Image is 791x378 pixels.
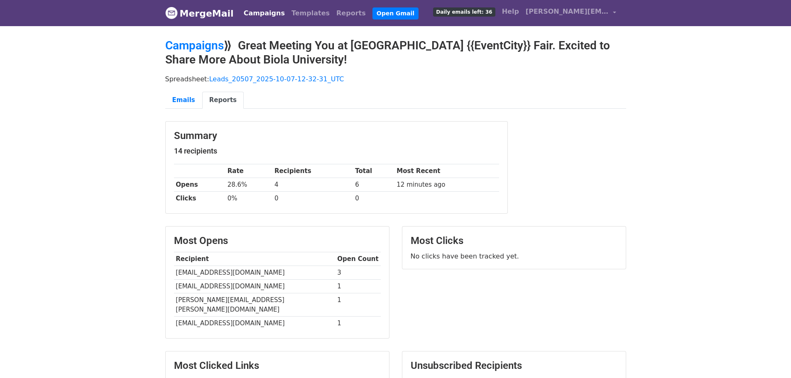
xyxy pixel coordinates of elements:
a: Campaigns [165,39,224,52]
h3: Unsubscribed Recipients [411,360,617,372]
td: [EMAIL_ADDRESS][DOMAIN_NAME] [174,280,336,293]
a: Templates [288,5,333,22]
a: Open Gmail [372,7,419,20]
span: [PERSON_NAME][EMAIL_ADDRESS][PERSON_NAME][DOMAIN_NAME] [526,7,609,17]
td: 1 [336,280,381,293]
a: MergeMail [165,5,234,22]
h3: Most Clicked Links [174,360,381,372]
a: Emails [165,92,202,109]
th: Opens [174,178,225,192]
th: Most Recent [395,164,499,178]
td: 0 [353,192,394,205]
td: 0% [225,192,272,205]
h2: ⟫ Great Meeting You at [GEOGRAPHIC_DATA] {{EventCity}} Fair. Excited to Share More About Biola Un... [165,39,626,66]
td: [EMAIL_ADDRESS][DOMAIN_NAME] [174,266,336,280]
h3: Most Clicks [411,235,617,247]
td: 1 [336,317,381,330]
th: Open Count [336,252,381,266]
p: Spreadsheet: [165,75,626,83]
a: Help [499,3,522,20]
th: Rate [225,164,272,178]
td: 0 [272,192,353,205]
th: Clicks [174,192,225,205]
td: 1 [336,293,381,317]
th: Total [353,164,394,178]
td: [EMAIL_ADDRESS][DOMAIN_NAME] [174,317,336,330]
th: Recipient [174,252,336,266]
td: 28.6% [225,178,272,192]
span: Daily emails left: 36 [433,7,495,17]
a: Reports [333,5,369,22]
td: 6 [353,178,394,192]
td: 3 [336,266,381,280]
h3: Most Opens [174,235,381,247]
img: MergeMail logo [165,7,178,19]
a: Leads_20507_2025-10-07-12-32-31_UTC [209,75,344,83]
th: Recipients [272,164,353,178]
td: 4 [272,178,353,192]
td: 12 minutes ago [395,178,499,192]
h3: Summary [174,130,499,142]
a: [PERSON_NAME][EMAIL_ADDRESS][PERSON_NAME][DOMAIN_NAME] [522,3,620,23]
a: Daily emails left: 36 [430,3,498,20]
h5: 14 recipients [174,146,499,156]
a: Campaigns [240,5,288,22]
a: Reports [202,92,244,109]
p: No clicks have been tracked yet. [411,252,617,261]
td: [PERSON_NAME][EMAIL_ADDRESS][PERSON_NAME][DOMAIN_NAME] [174,293,336,317]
